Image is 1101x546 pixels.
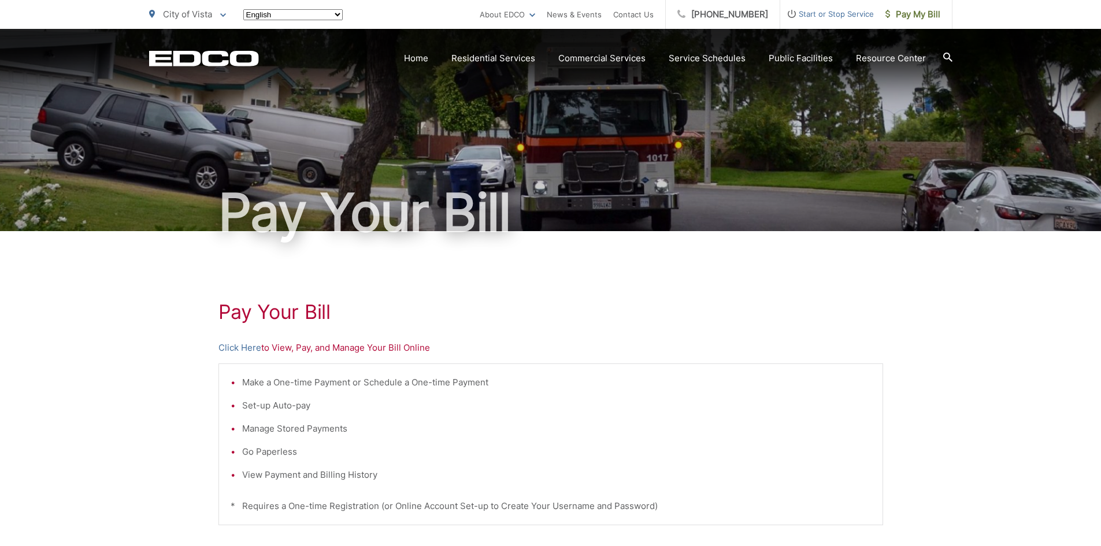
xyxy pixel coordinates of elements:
[613,8,654,21] a: Contact Us
[218,341,883,355] p: to View, Pay, and Manage Your Bill Online
[242,422,871,436] li: Manage Stored Payments
[451,51,535,65] a: Residential Services
[480,8,535,21] a: About EDCO
[856,51,926,65] a: Resource Center
[404,51,428,65] a: Home
[885,8,940,21] span: Pay My Bill
[243,9,343,20] select: Select a language
[149,184,952,242] h1: Pay Your Bill
[242,399,871,413] li: Set-up Auto-pay
[669,51,746,65] a: Service Schedules
[769,51,833,65] a: Public Facilities
[218,300,883,324] h1: Pay Your Bill
[547,8,602,21] a: News & Events
[218,341,261,355] a: Click Here
[242,468,871,482] li: View Payment and Billing History
[163,9,212,20] span: City of Vista
[231,499,871,513] p: * Requires a One-time Registration (or Online Account Set-up to Create Your Username and Password)
[242,445,871,459] li: Go Paperless
[149,50,259,66] a: EDCD logo. Return to the homepage.
[242,376,871,389] li: Make a One-time Payment or Schedule a One-time Payment
[558,51,646,65] a: Commercial Services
